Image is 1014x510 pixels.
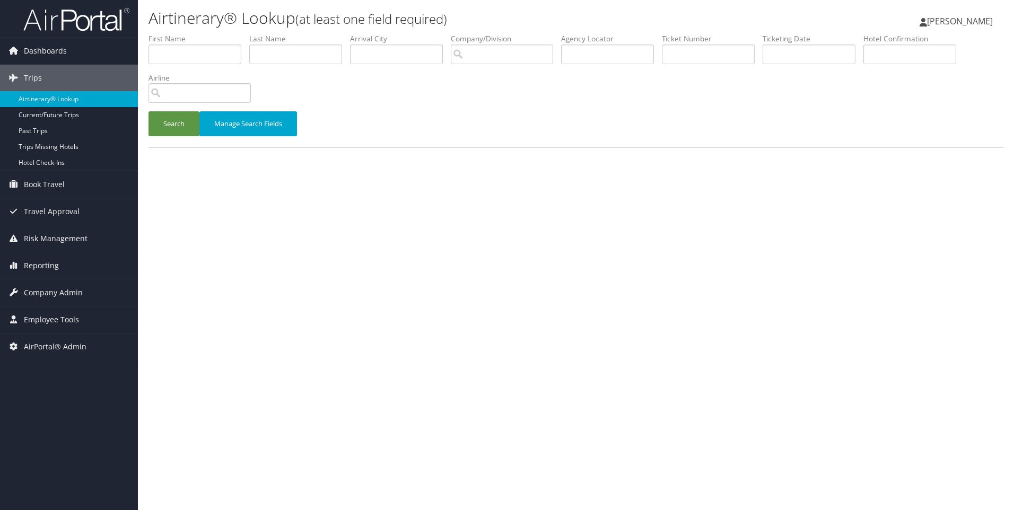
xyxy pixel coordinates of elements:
a: [PERSON_NAME] [920,5,1003,37]
button: Search [148,111,199,136]
img: airportal-logo.png [23,7,129,32]
small: (at least one field required) [295,10,447,28]
span: AirPortal® Admin [24,333,86,360]
span: Risk Management [24,225,88,252]
span: Reporting [24,252,59,279]
h1: Airtinerary® Lookup [148,7,719,29]
span: Travel Approval [24,198,80,225]
span: Employee Tools [24,306,79,333]
span: Trips [24,65,42,91]
span: [PERSON_NAME] [927,15,993,27]
label: Hotel Confirmation [863,33,964,44]
label: Arrival City [350,33,451,44]
label: Last Name [249,33,350,44]
span: Dashboards [24,38,67,64]
span: Company Admin [24,279,83,306]
label: Company/Division [451,33,561,44]
label: Ticket Number [662,33,763,44]
label: First Name [148,33,249,44]
span: Book Travel [24,171,65,198]
button: Manage Search Fields [199,111,297,136]
label: Airline [148,73,259,83]
label: Agency Locator [561,33,662,44]
label: Ticketing Date [763,33,863,44]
